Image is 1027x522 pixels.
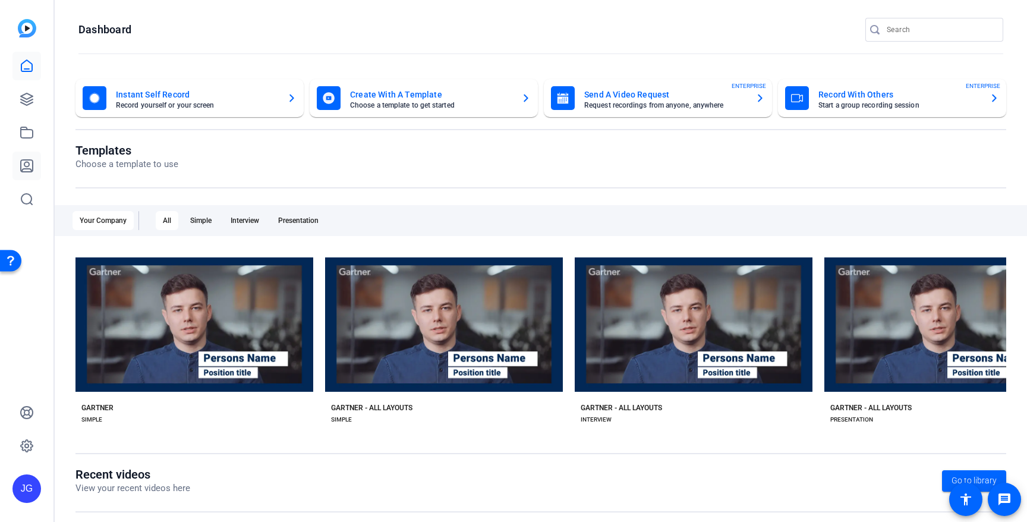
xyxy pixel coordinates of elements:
p: Choose a template to use [75,158,178,171]
div: SIMPLE [81,415,102,424]
div: GARTNER - ALL LAYOUTS [331,403,412,413]
mat-card-subtitle: Choose a template to get started [350,102,512,109]
h1: Recent videos [75,467,190,482]
div: Presentation [271,211,326,230]
div: GARTNER - ALL LAYOUTS [830,403,912,413]
div: SIMPLE [331,415,352,424]
p: View your recent videos here [75,482,190,495]
button: Instant Self RecordRecord yourself or your screen [75,79,304,117]
span: Go to library [952,474,997,487]
mat-card-title: Send A Video Request [584,87,746,102]
span: ENTERPRISE [732,81,766,90]
div: INTERVIEW [581,415,612,424]
mat-card-subtitle: Request recordings from anyone, anywhere [584,102,746,109]
button: Record With OthersStart a group recording sessionENTERPRISE [778,79,1006,117]
mat-icon: message [997,492,1012,507]
div: JG [12,474,41,503]
div: GARTNER [81,403,114,413]
input: Search [887,23,994,37]
h1: Templates [75,143,178,158]
a: Go to library [942,470,1006,492]
div: All [156,211,178,230]
div: PRESENTATION [830,415,873,424]
button: Send A Video RequestRequest recordings from anyone, anywhereENTERPRISE [544,79,772,117]
mat-card-title: Instant Self Record [116,87,278,102]
div: Your Company [73,211,134,230]
div: GARTNER - ALL LAYOUTS [581,403,662,413]
div: Simple [183,211,219,230]
mat-card-subtitle: Start a group recording session [818,102,980,109]
mat-card-title: Create With A Template [350,87,512,102]
h1: Dashboard [78,23,131,37]
button: Create With A TemplateChoose a template to get started [310,79,538,117]
span: ENTERPRISE [966,81,1000,90]
mat-card-title: Record With Others [818,87,980,102]
mat-icon: accessibility [959,492,973,507]
mat-card-subtitle: Record yourself or your screen [116,102,278,109]
img: blue-gradient.svg [18,19,36,37]
div: Interview [223,211,266,230]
